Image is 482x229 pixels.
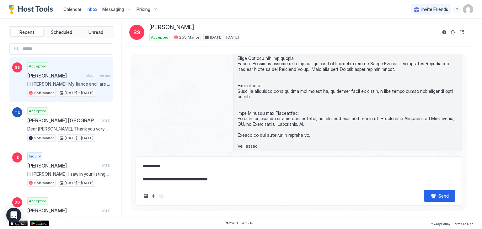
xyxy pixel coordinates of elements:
[20,44,113,54] input: Input Field
[15,109,20,115] span: TE
[29,108,46,114] span: Accepted
[65,135,94,141] span: [DATE] - [DATE]
[100,209,110,213] span: [DATE]
[137,7,150,12] span: Pricing
[27,207,98,214] span: [PERSON_NAME]
[100,119,110,123] span: [DATE]
[14,200,20,205] span: DD
[34,90,54,96] span: 255 Manor
[424,190,455,202] button: Send
[210,35,239,40] span: [DATE] - [DATE]
[34,135,54,141] span: 255 Manor
[226,221,253,225] span: © 2025 Host Tools
[34,180,54,186] span: 255 Manor
[19,29,34,35] span: Recent
[27,171,110,177] span: Hi [PERSON_NAME], I saw in your listing that your property can be used for small weddings and I’m...
[16,155,19,160] span: E
[27,117,98,124] span: [PERSON_NAME] [GEOGRAPHIC_DATA]
[102,7,124,12] span: Messaging
[29,153,41,159] span: Inquiry
[133,29,140,36] span: SS
[27,72,84,79] span: [PERSON_NAME]
[88,29,103,35] span: Unread
[430,220,450,226] a: Privacy Policy
[453,6,461,13] div: menu
[63,6,82,13] a: Calendar
[9,221,28,226] a: App Store
[45,28,78,37] button: Scheduled
[151,35,169,40] span: Accepted
[453,222,473,226] span: Terms Of Use
[463,4,473,14] div: User profile
[65,90,94,96] span: [DATE] - [DATE]
[30,221,49,226] a: Google Play Store
[27,126,110,132] span: Dear [PERSON_NAME], Thank you very much for booking a stay at our place. We look forward to hosti...
[421,7,448,12] span: Invite Friends
[9,26,114,38] div: tab-group
[458,29,466,36] button: Open reservation
[79,28,112,37] button: Unread
[453,220,473,226] a: Terms Of Use
[87,6,97,13] a: Inbox
[87,7,97,12] span: Inbox
[51,29,72,35] span: Scheduled
[6,208,21,223] div: Open Intercom Messenger
[441,29,448,36] button: Reservation information
[10,28,44,37] button: Recent
[29,63,46,69] span: Accepted
[142,192,150,200] button: Upload image
[438,193,449,199] div: Send
[29,198,46,204] span: Accepted
[449,29,457,36] button: Sync reservation
[65,180,94,186] span: [DATE] - [DATE]
[100,163,110,168] span: [DATE]
[86,73,110,77] span: about 1 hour ago
[150,192,157,200] button: Quick reply
[27,162,98,169] span: [PERSON_NAME]
[15,65,20,70] span: SS
[27,216,110,222] span: Hi [PERSON_NAME]! If we rent your beautiful home, on 8/30 - 9/1 will the animals be there? We are...
[179,35,199,40] span: 255 Manor
[27,81,110,87] span: Hi [PERSON_NAME]! My fiance and I are getting married in September and were hoping to book this b...
[430,222,450,226] span: Privacy Policy
[149,24,194,31] span: [PERSON_NAME]
[63,7,82,12] span: Calendar
[9,5,56,14] a: Host Tools Logo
